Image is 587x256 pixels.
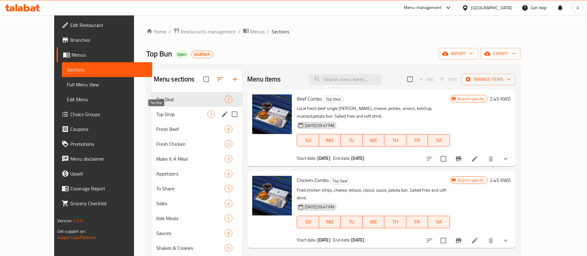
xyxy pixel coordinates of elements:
div: Sides4 [151,196,242,211]
div: Fresh Beef8 [151,122,242,137]
button: TH [384,216,406,228]
a: Support.OpsPlatform [57,233,97,241]
span: Select section first [436,75,461,84]
a: Sections [62,62,152,77]
span: Top Bun [146,47,172,61]
li: / [267,28,269,35]
button: Manage items [461,74,516,85]
span: WE [365,136,382,145]
button: import [438,48,478,59]
nav: breadcrumb [146,28,521,36]
div: Kids Meals2 [151,211,242,226]
span: Sauces [156,229,225,237]
span: Make It A Meal [156,155,225,163]
input: search [309,74,382,85]
div: Sauces8 [151,226,242,241]
button: FR [406,134,428,146]
div: items [225,215,232,222]
span: Coverage Report [70,185,147,192]
button: TU [341,134,363,146]
button: TU [341,216,363,228]
span: A [576,4,579,11]
div: Make It A Meal5 [151,151,242,166]
span: import [443,50,473,58]
button: delete [483,151,498,166]
button: sort-choices [422,151,437,166]
a: Branches [57,33,152,47]
b: [DATE] [317,236,330,244]
button: SA [428,216,450,228]
h2: Menu sections [154,75,195,84]
span: Open [175,52,189,57]
span: MO [322,217,339,226]
span: Beef Combo [297,94,322,103]
a: Edit menu item [471,237,478,244]
h6: 2.45 KWD [490,94,511,103]
span: Choice Groups [70,111,147,118]
button: delete [483,233,498,248]
div: items [225,244,232,252]
button: SU [297,216,319,228]
span: Start date: [297,236,317,244]
span: End date: [333,154,350,162]
a: Menus [243,28,265,36]
button: SA [428,134,450,146]
span: 1.0.0 [73,217,83,225]
svg: Show Choices [502,155,509,163]
div: items [225,140,232,148]
a: Upsell [57,166,152,181]
span: TU [343,136,360,145]
span: Fresh Chicken [156,140,225,148]
span: GrubTech [192,52,213,57]
span: Start date: [297,154,317,162]
span: 2 [225,141,232,147]
span: Coupons [70,125,147,133]
a: Menu disclaimer [57,151,152,166]
span: 6 [225,171,232,177]
svg: Show Choices [502,237,509,244]
button: export [481,48,520,59]
div: Menu-management [404,4,442,11]
span: Top Deal [323,96,343,103]
button: Branch-specific-item [451,233,466,248]
span: 5 [225,245,232,251]
span: Sections [272,28,289,35]
div: items [225,200,232,207]
li: / [169,28,171,35]
span: TH [387,217,404,226]
div: Sides [156,200,225,207]
span: TU [343,217,360,226]
div: items [225,155,232,163]
button: show more [498,233,513,248]
div: Appetizers6 [151,166,242,181]
div: items [225,229,232,237]
span: 2 [225,215,232,221]
a: Restaurants management [173,28,236,36]
span: SU [300,136,316,145]
span: 2 [225,97,232,102]
button: MO [319,134,341,146]
span: Appetizers [156,170,225,177]
a: Home [146,28,166,35]
b: [DATE] [317,154,330,162]
span: 5 [225,156,232,162]
span: 1 [208,111,215,117]
button: MO [319,216,341,228]
h6: 2.45 KWD [490,176,511,184]
span: Sections [67,66,147,73]
div: To Share5 [151,181,242,196]
span: Grocery Checklist [70,200,147,207]
b: [DATE] [351,236,364,244]
div: Open [175,51,189,58]
div: Top Drop1edit [151,107,242,122]
div: Fresh Chicken2 [151,137,242,151]
span: export [486,50,516,58]
span: Select all sections [200,73,213,86]
span: Top Deal [156,96,225,103]
span: Shakes & Cookies [156,244,225,252]
span: MO [322,136,339,145]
